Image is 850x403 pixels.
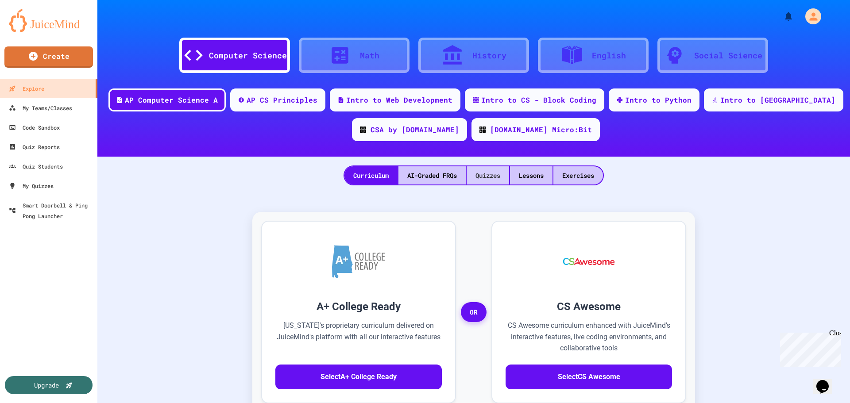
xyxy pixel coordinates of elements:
img: A+ College Ready [332,245,385,278]
div: History [472,50,506,61]
div: My Teams/Classes [9,103,72,113]
div: [DOMAIN_NAME] Micro:Bit [490,124,592,135]
img: CS Awesome [554,235,624,288]
div: Math [360,50,379,61]
h3: A+ College Ready [275,299,442,315]
img: CODE_logo_RGB.png [479,127,486,133]
div: Social Science [694,50,762,61]
img: CODE_logo_RGB.png [360,127,366,133]
div: My Notifications [767,9,796,24]
div: Quiz Students [9,161,63,172]
p: CS Awesome curriculum enhanced with JuiceMind's interactive features, live coding environments, a... [506,320,672,354]
div: AI-Graded FRQs [398,166,466,184]
div: Quizzes [467,166,509,184]
div: Curriculum [344,166,398,184]
div: Code Sandbox [9,122,60,133]
div: Upgrade [34,380,59,390]
span: OR [461,302,487,322]
div: Chat with us now!Close [4,4,61,56]
a: Create [4,46,93,68]
div: Lessons [510,166,552,184]
div: Intro to Python [625,95,692,105]
div: My Quizzes [9,180,54,191]
div: AP Computer Science A [125,95,218,105]
div: Exercises [553,166,603,184]
div: Intro to Web Development [346,95,452,105]
button: SelectCS Awesome [506,365,672,389]
div: Intro to CS - Block Coding [481,95,596,105]
div: CSA by [DOMAIN_NAME] [371,124,459,135]
div: Explore [9,83,44,94]
h3: CS Awesome [506,299,672,315]
p: [US_STATE]'s proprietary curriculum delivered on JuiceMind's platform with all our interactive fe... [275,320,442,354]
div: AP CS Principles [247,95,317,105]
div: My Account [796,6,823,27]
iframe: chat widget [777,329,841,367]
div: Quiz Reports [9,142,60,152]
div: Computer Science [209,50,287,61]
div: Intro to [GEOGRAPHIC_DATA] [720,95,835,105]
div: Smart Doorbell & Ping Pong Launcher [9,200,94,221]
img: logo-orange.svg [9,9,89,32]
button: SelectA+ College Ready [275,365,442,389]
iframe: chat widget [813,368,841,394]
div: English [592,50,626,61]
